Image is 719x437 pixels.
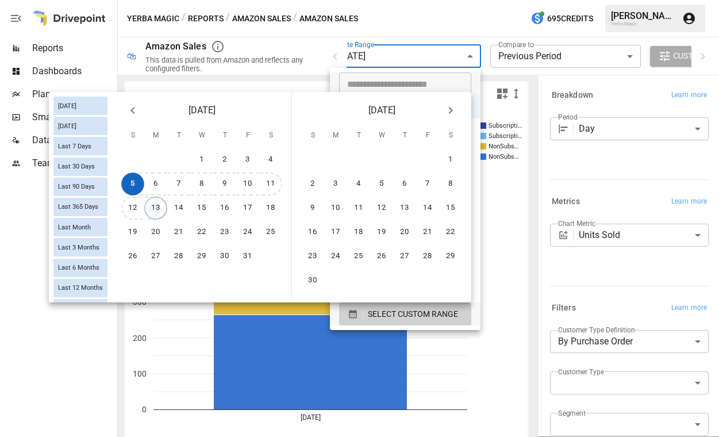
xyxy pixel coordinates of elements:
[168,124,189,147] span: Tuesday
[439,99,462,122] button: Next month
[167,172,190,195] button: 7
[416,197,439,220] button: 14
[301,245,324,268] button: 23
[370,221,393,244] button: 19
[53,299,107,317] div: Last Year
[213,245,236,268] button: 30
[236,221,259,244] button: 24
[121,172,144,195] button: 5
[167,245,190,268] button: 28
[439,197,462,220] button: 15
[121,197,144,220] button: 12
[53,102,81,110] span: [DATE]
[370,197,393,220] button: 12
[416,245,439,268] button: 28
[167,221,190,244] button: 21
[439,221,462,244] button: 22
[393,221,416,244] button: 20
[236,197,259,220] button: 17
[121,221,144,244] button: 19
[236,245,259,268] button: 31
[53,158,107,176] div: Last 30 Days
[324,197,347,220] button: 10
[53,284,107,292] span: Last 12 Months
[144,221,167,244] button: 20
[190,221,213,244] button: 22
[393,245,416,268] button: 27
[144,172,167,195] button: 6
[53,183,99,190] span: Last 90 Days
[324,221,347,244] button: 17
[53,143,96,150] span: Last 7 Days
[213,148,236,171] button: 2
[167,197,190,220] button: 14
[53,264,104,271] span: Last 6 Months
[213,172,236,195] button: 9
[368,102,395,118] span: [DATE]
[121,245,144,268] button: 26
[122,124,143,147] span: Sunday
[121,99,144,122] button: Previous month
[393,172,416,195] button: 6
[416,221,439,244] button: 21
[53,224,95,231] span: Last Month
[53,279,107,297] div: Last 12 Months
[53,117,107,135] div: [DATE]
[339,302,471,325] button: SELECT CUSTOM RANGE
[260,124,281,147] span: Saturday
[53,244,104,251] span: Last 3 Months
[417,124,438,147] span: Friday
[371,124,392,147] span: Wednesday
[393,197,416,220] button: 13
[53,203,103,210] span: Last 365 Days
[53,198,107,216] div: Last 365 Days
[439,245,462,268] button: 29
[370,172,393,195] button: 5
[324,172,347,195] button: 3
[301,172,324,195] button: 2
[53,178,107,196] div: Last 90 Days
[190,245,213,268] button: 29
[213,197,236,220] button: 16
[394,124,415,147] span: Thursday
[144,245,167,268] button: 27
[190,197,213,220] button: 15
[348,124,369,147] span: Tuesday
[213,221,236,244] button: 23
[214,124,235,147] span: Thursday
[302,124,323,147] span: Sunday
[347,197,370,220] button: 11
[368,307,458,321] span: SELECT CUSTOM RANGE
[53,238,107,256] div: Last 3 Months
[144,197,167,220] button: 13
[259,148,282,171] button: 4
[236,172,259,195] button: 10
[301,269,324,292] button: 30
[439,148,462,171] button: 1
[145,124,166,147] span: Monday
[53,137,107,155] div: Last 7 Days
[325,124,346,147] span: Monday
[439,172,462,195] button: 8
[440,124,461,147] span: Saturday
[259,221,282,244] button: 25
[190,148,213,171] button: 1
[347,245,370,268] button: 25
[370,245,393,268] button: 26
[53,97,107,115] div: [DATE]
[259,197,282,220] button: 18
[53,218,107,236] div: Last Month
[347,172,370,195] button: 4
[259,172,282,195] button: 11
[189,102,216,118] span: [DATE]
[301,197,324,220] button: 9
[416,172,439,195] button: 7
[236,148,259,171] button: 3
[301,221,324,244] button: 16
[237,124,258,147] span: Friday
[53,163,99,170] span: Last 30 Days
[53,259,107,277] div: Last 6 Months
[191,124,212,147] span: Wednesday
[347,221,370,244] button: 18
[190,172,213,195] button: 8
